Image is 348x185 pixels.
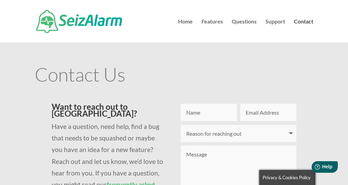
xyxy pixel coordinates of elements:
span: Want to reach out to [GEOGRAPHIC_DATA]? [52,102,137,118]
a: Contact [294,19,313,43]
img: SeizAlarm [36,10,122,33]
a: Support [265,19,285,43]
a: Home [178,19,193,43]
span: Privacy & Cookies Policy [263,175,311,180]
iframe: Help widget launcher [288,158,341,178]
a: Questions [232,19,257,43]
h1: Contact Us [35,65,313,87]
input: Name [181,104,237,121]
a: Features [202,19,223,43]
input: Email Address [240,104,296,121]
